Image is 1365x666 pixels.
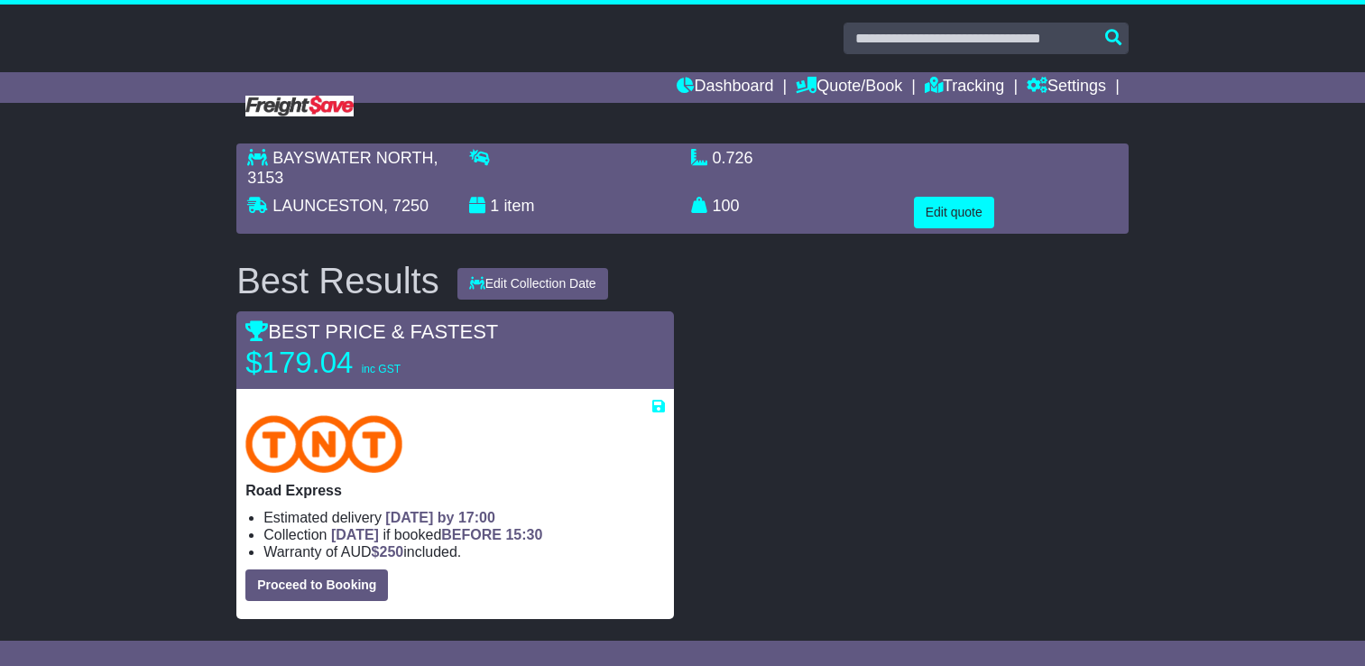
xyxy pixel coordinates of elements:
span: 0.726 [713,149,753,167]
p: $179.04 [245,345,471,381]
span: BAYSWATER NORTH [272,149,433,167]
span: inc GST [362,363,401,375]
span: LAUNCESTON [272,197,383,215]
button: Edit Collection Date [457,268,608,300]
a: Dashboard [677,72,773,103]
span: BEFORE [441,527,502,542]
span: 250 [380,544,404,560]
a: Settings [1027,72,1106,103]
span: 100 [713,197,740,215]
button: Proceed to Booking [245,569,388,601]
span: if booked [331,527,542,542]
img: Freight Save [245,96,354,116]
span: [DATE] [331,527,379,542]
span: $ [372,544,404,560]
span: [DATE] by 17:00 [385,510,495,525]
span: BEST PRICE & FASTEST [245,320,498,343]
p: Road Express [245,482,664,499]
li: Collection [263,526,664,543]
span: 15:30 [505,527,542,542]
span: , 3153 [247,149,438,187]
li: Estimated delivery [263,509,664,526]
span: item [503,197,534,215]
span: , 7250 [383,197,429,215]
button: Edit quote [914,197,994,228]
a: Tracking [925,72,1004,103]
span: 1 [490,197,499,215]
img: TNT Domestic: Road Express [245,415,402,473]
li: Warranty of AUD included. [263,543,664,560]
div: Best Results [227,261,448,301]
a: Quote/Book [796,72,902,103]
